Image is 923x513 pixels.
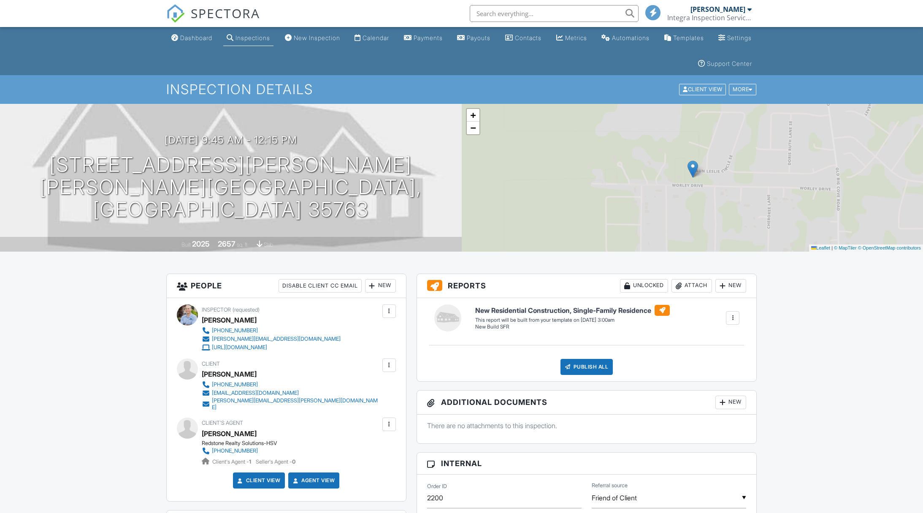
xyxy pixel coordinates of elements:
div: New Build SFR [475,323,670,331]
div: [PERSON_NAME][EMAIL_ADDRESS][PERSON_NAME][DOMAIN_NAME] [212,397,380,411]
div: New [715,279,746,293]
div: Publish All [560,359,613,375]
div: Settings [727,34,752,41]
div: New [715,396,746,409]
div: Metrics [565,34,587,41]
a: Leaflet [811,245,830,250]
div: 2025 [192,239,210,248]
div: [PHONE_NUMBER] [212,327,258,334]
input: Search everything... [470,5,639,22]
h3: People [167,274,406,298]
div: Redstone Realty Solutions-HSV [202,440,295,447]
div: Payments [414,34,443,41]
a: Agent View [291,476,335,485]
div: New Inspection [294,34,340,41]
a: Zoom out [467,122,479,134]
h3: Reports [417,274,757,298]
h3: Internal [417,453,757,475]
a: [EMAIL_ADDRESS][DOMAIN_NAME] [202,389,380,397]
a: [PHONE_NUMBER] [202,447,289,455]
a: Settings [715,30,755,46]
span: Seller's Agent - [256,459,295,465]
div: Automations [612,34,650,41]
a: Metrics [553,30,590,46]
div: [PERSON_NAME] [202,368,257,380]
a: Payments [401,30,446,46]
div: Contacts [515,34,541,41]
div: Unlocked [620,279,668,293]
img: The Best Home Inspection Software - Spectora [166,4,185,23]
div: 2657 [218,239,235,248]
div: [PERSON_NAME][EMAIL_ADDRESS][DOMAIN_NAME] [212,336,341,342]
h3: [DATE] 9:45 am - 12:15 pm [165,134,297,146]
a: [PERSON_NAME][EMAIL_ADDRESS][PERSON_NAME][DOMAIN_NAME] [202,397,380,411]
a: Dashboard [168,30,216,46]
a: SPECTORA [166,11,260,29]
span: Client's Agent - [212,459,252,465]
div: Templates [673,34,704,41]
a: Automations (Basic) [598,30,653,46]
div: [PHONE_NUMBER] [212,381,258,388]
h6: New Residential Construction, Single-Family Residence [475,305,670,316]
img: Marker [688,160,698,178]
div: [PERSON_NAME] [690,5,745,14]
a: © OpenStreetMap contributors [858,245,921,250]
div: [URL][DOMAIN_NAME] [212,344,267,351]
div: Calendar [363,34,389,41]
strong: 1 [249,459,251,465]
h1: Inspection Details [166,82,757,97]
div: Integra Inspection Services, LLC [667,14,752,22]
a: [PHONE_NUMBER] [202,380,380,389]
span: SPECTORA [191,4,260,22]
a: [URL][DOMAIN_NAME] [202,343,341,352]
div: Disable Client CC Email [279,279,362,293]
div: [EMAIL_ADDRESS][DOMAIN_NAME] [212,390,299,396]
div: This report will be built from your template on [DATE] 3:00am [475,317,670,323]
a: Inspections [223,30,273,46]
a: Calendar [351,30,392,46]
div: [PHONE_NUMBER] [212,448,258,454]
a: [PHONE_NUMBER] [202,326,341,335]
span: Inspector [202,307,231,313]
div: New [365,279,396,293]
a: Client View [678,86,728,92]
span: slab [264,242,273,248]
span: − [470,122,476,133]
a: © MapTiler [834,245,857,250]
a: Payouts [454,30,494,46]
div: Support Center [707,60,752,67]
div: [PERSON_NAME] [202,314,257,326]
p: There are no attachments to this inspection. [427,421,747,430]
div: Client View [679,84,726,95]
span: Built [181,242,191,248]
h1: [STREET_ADDRESS][PERSON_NAME] [PERSON_NAME][GEOGRAPHIC_DATA], [GEOGRAPHIC_DATA] 35763 [14,154,448,220]
div: Inspections [235,34,270,41]
span: (requested) [233,307,260,313]
a: Templates [661,30,707,46]
div: Dashboard [180,34,212,41]
a: New Inspection [282,30,344,46]
a: [PERSON_NAME] [202,427,257,440]
strong: 0 [292,459,295,465]
div: Payouts [467,34,490,41]
h3: Additional Documents [417,391,757,415]
span: + [470,110,476,120]
a: Contacts [502,30,545,46]
div: More [729,84,756,95]
a: Client View [236,476,281,485]
label: Order ID [427,483,447,490]
span: Client [202,361,220,367]
a: [PERSON_NAME][EMAIL_ADDRESS][DOMAIN_NAME] [202,335,341,343]
span: sq. ft. [237,242,249,248]
a: Zoom in [467,109,479,122]
div: Attach [671,279,712,293]
a: Support Center [695,56,755,72]
span: Client's Agent [202,420,243,426]
span: | [831,245,833,250]
label: Referral source [592,482,628,489]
